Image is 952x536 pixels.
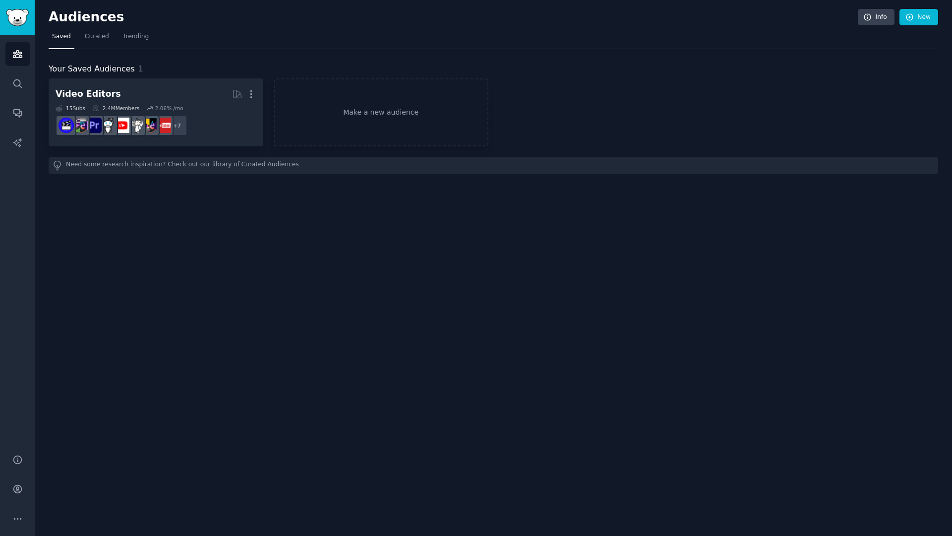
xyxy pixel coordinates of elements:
img: editors [72,118,88,133]
span: Saved [52,32,71,41]
span: Curated [85,32,109,41]
div: Need some research inspiration? Check out our library of [49,157,938,174]
img: VideoEditors [59,118,74,133]
span: 1 [138,64,143,73]
div: 15 Sub s [56,105,85,112]
img: GummySearch logo [6,9,29,26]
div: + 7 [167,115,187,136]
a: Curated [81,29,113,49]
a: Make a new audience [274,78,488,146]
a: Trending [119,29,152,49]
a: New [899,9,938,26]
img: youtubers [114,118,129,133]
a: Curated Audiences [241,160,299,171]
a: Video Editors15Subs2.4MMembers2.06% /mo+7NewTubersVideoEditingvideographyyoutubersgopropremiereed... [49,78,263,146]
div: 2.06 % /mo [155,105,183,112]
span: Trending [123,32,149,41]
img: premiere [86,118,102,133]
h2: Audiences [49,9,858,25]
img: gopro [100,118,116,133]
span: Your Saved Audiences [49,63,135,75]
div: Video Editors [56,88,121,100]
div: 2.4M Members [92,105,139,112]
img: VideoEditing [142,118,157,133]
a: Info [858,9,894,26]
img: videography [128,118,143,133]
a: Saved [49,29,74,49]
img: NewTubers [156,118,171,133]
